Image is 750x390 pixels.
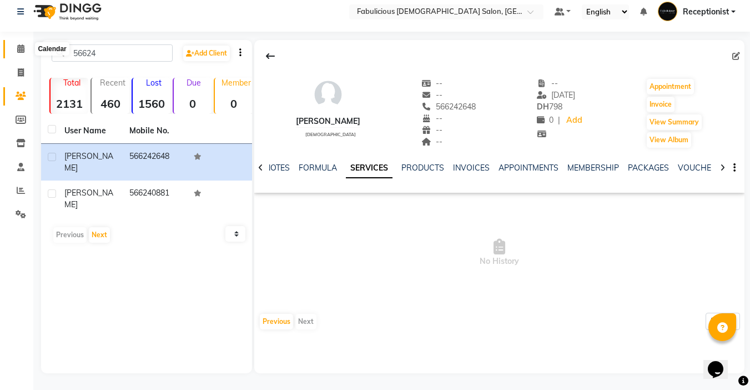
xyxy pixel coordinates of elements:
span: -- [421,137,442,147]
a: NOTES [265,163,290,173]
span: [PERSON_NAME] [64,151,113,173]
span: | [558,114,560,126]
strong: 2131 [51,97,88,111]
p: Lost [137,78,170,88]
a: MEMBERSHIP [567,163,619,173]
button: Next [89,227,110,243]
strong: 0 [215,97,253,111]
strong: 460 [92,97,129,111]
td: 566242648 [123,144,188,181]
p: Member [219,78,253,88]
a: Add [565,113,584,128]
iframe: chat widget [703,346,739,379]
a: FORMULA [299,163,337,173]
span: -- [537,78,558,88]
td: 566240881 [123,181,188,217]
a: INVOICES [453,163,490,173]
img: Receptionist [658,2,677,21]
input: Search by Name/Mobile/Email/Code [52,44,173,62]
img: avatar [311,78,345,111]
p: Recent [96,78,129,88]
span: -- [421,125,442,135]
strong: 0 [174,97,212,111]
span: 0 [537,115,553,125]
span: [DATE] [537,90,575,100]
a: APPOINTMENTS [499,163,558,173]
div: Back to Client [259,46,282,67]
button: Appointment [647,79,694,94]
span: 566242648 [421,102,476,112]
span: Receptionist [683,6,729,18]
strong: 1560 [133,97,170,111]
th: Mobile No. [123,118,188,144]
button: Previous [260,314,293,329]
th: User Name [58,118,123,144]
div: Calendar [35,42,69,56]
a: PACKAGES [628,163,669,173]
div: [PERSON_NAME] [296,116,360,127]
span: DH [537,102,549,112]
a: PRODUCTS [401,163,444,173]
span: 798 [537,102,562,112]
a: VOUCHERS [678,163,722,173]
span: -- [421,90,442,100]
a: SERVICES [346,158,392,178]
a: Add Client [183,46,230,61]
span: -- [421,78,442,88]
p: Total [55,78,88,88]
span: [PERSON_NAME] [64,188,113,209]
span: [DEMOGRAPHIC_DATA] [305,132,356,137]
button: View Summary [647,114,702,130]
button: Invoice [647,97,675,112]
button: View Album [647,132,691,148]
span: -- [421,113,442,123]
p: Due [176,78,212,88]
span: No History [254,197,744,308]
